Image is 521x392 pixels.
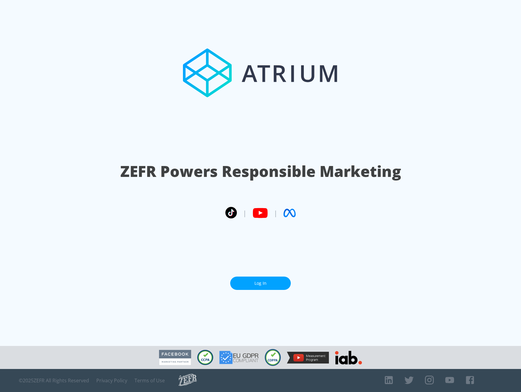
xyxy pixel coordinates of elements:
img: CCPA Compliant [197,350,213,365]
img: IAB [335,351,362,364]
img: Facebook Marketing Partner [159,350,191,365]
span: © 2025 ZEFR All Rights Reserved [19,377,89,384]
img: YouTube Measurement Program [287,352,329,364]
a: Privacy Policy [96,377,127,384]
a: Terms of Use [134,377,165,384]
img: COPPA Compliant [265,349,281,366]
h1: ZEFR Powers Responsible Marketing [120,161,401,182]
span: | [274,208,277,218]
img: GDPR Compliant [219,351,259,364]
span: | [243,208,247,218]
a: Log In [230,277,291,290]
